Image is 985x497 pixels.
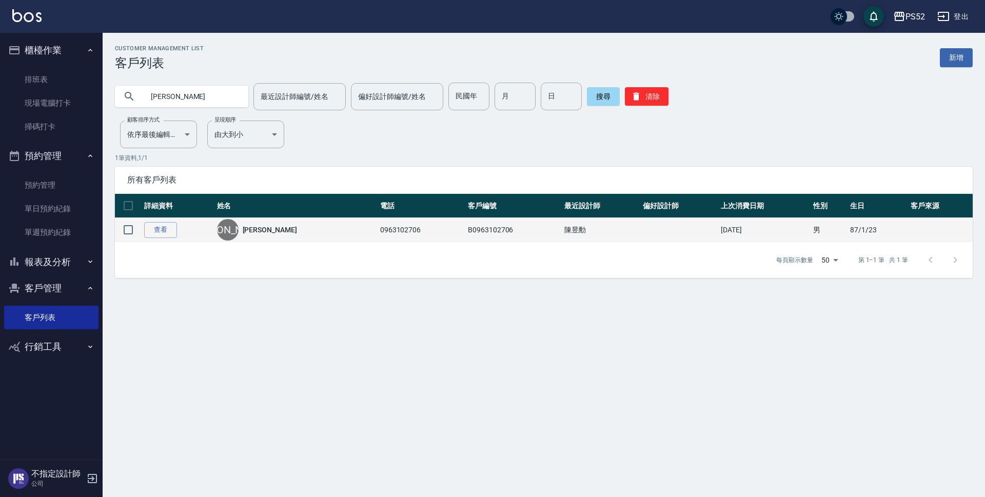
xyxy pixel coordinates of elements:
[31,479,84,488] p: 公司
[120,121,197,148] div: 依序最後編輯時間
[562,218,640,242] td: 陳昱勳
[4,333,98,360] button: 行銷工具
[718,218,810,242] td: [DATE]
[933,7,973,26] button: 登出
[144,83,240,110] input: 搜尋關鍵字
[115,45,204,52] h2: Customer Management List
[115,153,973,163] p: 1 筆資料, 1 / 1
[4,68,98,91] a: 排班表
[127,116,160,124] label: 顧客排序方式
[4,221,98,244] a: 單週預約紀錄
[4,173,98,197] a: 預約管理
[4,143,98,169] button: 預約管理
[465,194,562,218] th: 客戶編號
[625,87,668,106] button: 清除
[811,218,848,242] td: 男
[4,197,98,221] a: 單日預約紀錄
[940,48,973,67] a: 新增
[4,275,98,302] button: 客戶管理
[817,246,842,274] div: 50
[8,468,29,489] img: Person
[214,116,236,124] label: 呈現順序
[905,10,925,23] div: PS52
[858,255,908,265] p: 第 1–1 筆 共 1 筆
[465,218,562,242] td: B0963102706
[889,6,929,27] button: PS52
[142,194,214,218] th: 詳細資料
[4,306,98,329] a: 客戶列表
[811,194,848,218] th: 性別
[640,194,719,218] th: 偏好設計師
[378,218,465,242] td: 0963102706
[378,194,465,218] th: 電話
[207,121,284,148] div: 由大到小
[562,194,640,218] th: 最近設計師
[214,194,378,218] th: 姓名
[4,37,98,64] button: 櫃檯作業
[848,194,908,218] th: 生日
[863,6,884,27] button: save
[127,175,960,185] span: 所有客戶列表
[776,255,813,265] p: 每頁顯示數量
[243,225,297,235] a: [PERSON_NAME]
[217,219,239,241] div: [PERSON_NAME]
[4,91,98,115] a: 現場電腦打卡
[587,87,620,106] button: 搜尋
[12,9,42,22] img: Logo
[144,222,177,238] a: 查看
[848,218,908,242] td: 87/1/23
[4,115,98,138] a: 掃碼打卡
[4,249,98,275] button: 報表及分析
[115,56,204,70] h3: 客戶列表
[718,194,810,218] th: 上次消費日期
[908,194,973,218] th: 客戶來源
[31,469,84,479] h5: 不指定設計師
